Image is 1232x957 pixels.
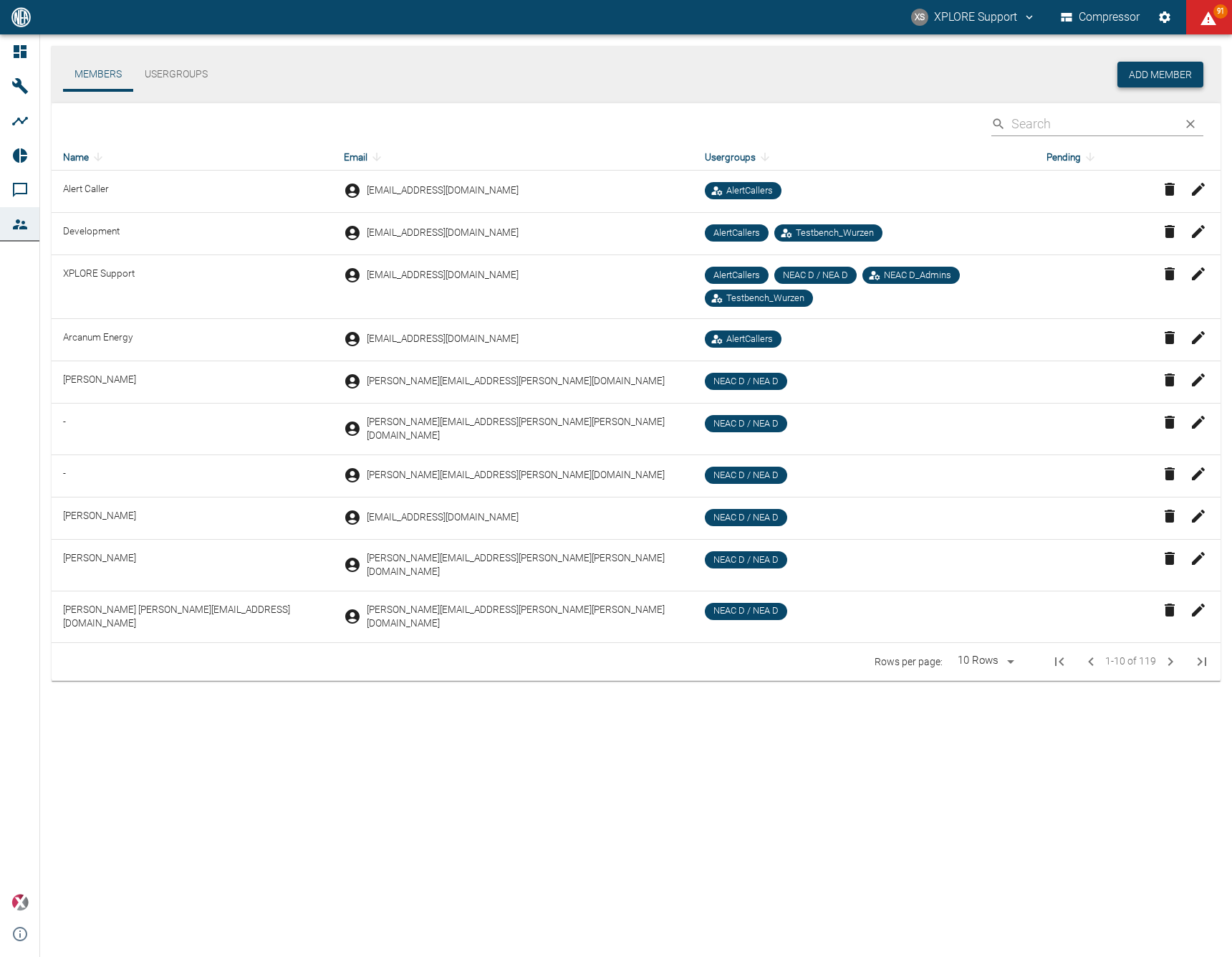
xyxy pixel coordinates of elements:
[52,539,332,591] td: [PERSON_NAME]
[63,148,321,166] div: Name
[708,604,784,618] span: NEAC D / NEA D
[708,375,784,389] span: NEAC D / NEA D
[708,553,784,567] span: NEAC D / NEA D
[133,57,219,92] button: Usergroups
[367,226,519,239] span: [EMAIL_ADDRESS][DOMAIN_NAME]
[63,148,107,166] span: Name
[721,184,779,198] span: AlertCallers
[708,227,766,240] span: AlertCallers
[708,469,784,482] span: NEAC D / NEA D
[63,57,133,92] button: Members
[705,148,1024,166] div: Usergroups
[911,9,928,26] div: XS
[52,319,332,361] td: Arcanum Energy
[52,591,332,642] td: [PERSON_NAME] [PERSON_NAME][EMAIL_ADDRESS][DOMAIN_NAME]
[367,332,519,346] span: [EMAIL_ADDRESS][DOMAIN_NAME]
[1152,4,1178,30] button: Settings
[909,4,1038,30] button: compressors@neaxplore.com
[875,654,943,669] p: Rows per page:
[1046,148,1140,166] div: Pending
[777,269,854,282] span: NEAC D / NEA D
[1105,653,1156,670] span: 1-10 of 119
[52,171,332,213] td: Alert Caller
[367,374,665,388] span: [PERSON_NAME][EMAIL_ADDRESS][PERSON_NAME][DOMAIN_NAME]
[344,148,386,166] span: Email
[878,269,957,282] span: NEAC D_Admins
[367,551,682,579] span: [PERSON_NAME][EMAIL_ADDRESS][PERSON_NAME][PERSON_NAME][DOMAIN_NAME]
[367,184,519,197] span: [EMAIL_ADDRESS][DOMAIN_NAME]
[708,417,784,431] span: NEAC D / NEA D
[11,894,29,911] img: Xplore Logo
[1011,111,1172,136] input: Search
[52,497,332,539] td: [PERSON_NAME]
[1156,647,1185,676] button: Next Page
[367,415,682,443] span: [PERSON_NAME][EMAIL_ADDRESS][PERSON_NAME][PERSON_NAME][DOMAIN_NAME]
[1077,647,1105,676] span: Previous Page
[721,292,810,305] span: Testbench_Wurzen
[367,268,519,282] span: [EMAIL_ADDRESS][DOMAIN_NAME]
[954,653,1002,669] div: 10 Rows
[721,333,779,346] span: AlertCallers
[1185,644,1219,679] button: Last Page
[52,404,332,455] td: -
[52,361,332,404] td: [PERSON_NAME]
[1117,62,1203,88] button: Add Member
[10,7,32,27] img: logo
[367,468,665,482] span: [PERSON_NAME][EMAIL_ADDRESS][PERSON_NAME][DOMAIN_NAME]
[52,213,332,255] td: Development
[367,510,519,524] span: [EMAIL_ADDRESS][DOMAIN_NAME]
[790,227,880,240] span: Testbench_Wurzen
[708,511,784,525] span: NEAC D / NEA D
[52,255,332,319] td: XPLORE Support
[1046,148,1099,166] span: Pending
[1058,4,1143,30] button: Compressor
[1213,4,1228,19] span: 91
[367,603,682,631] span: [PERSON_NAME][EMAIL_ADDRESS][PERSON_NAME][PERSON_NAME][DOMAIN_NAME]
[708,269,766,282] span: AlertCallers
[1042,644,1077,679] span: First Page
[991,117,1006,131] svg: Search
[344,148,682,166] div: Email
[705,148,774,166] span: Usergroups
[52,454,332,497] td: -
